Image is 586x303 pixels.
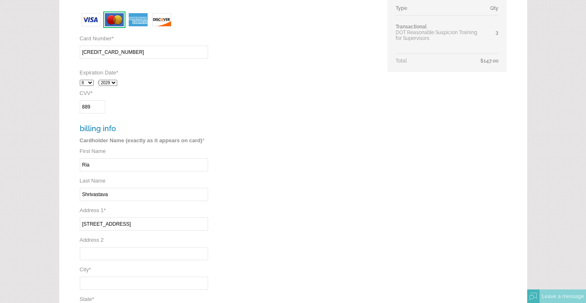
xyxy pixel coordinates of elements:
[396,16,480,54] td: DOT Reasonable Suspicion Training for Supervisors
[103,12,125,28] img: card-mastercard.jpg
[80,178,106,184] label: Last Name
[480,5,498,16] td: Qty
[80,69,118,76] label: Expiration Date
[396,24,427,30] span: Transactional
[530,293,537,300] img: Offline
[396,54,480,64] td: Total
[80,124,376,133] h3: billing info
[480,16,498,54] td: 3
[80,266,91,273] label: City
[396,5,480,16] td: Type
[80,296,94,302] label: State
[540,289,586,303] div: Leave a message
[80,12,102,28] img: card-visa.jpg
[480,58,498,64] span: $147.00
[80,207,106,213] label: Address 1
[151,12,173,28] img: card-discover.jpg
[80,90,93,96] label: CVV
[80,137,202,143] strong: Cardholder Name (exactly as it appears on card)
[127,12,149,28] img: card-amex.jpg
[80,76,376,90] div: /
[80,237,104,243] label: Address 2
[80,148,106,154] label: First Name
[80,35,114,42] label: Card Number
